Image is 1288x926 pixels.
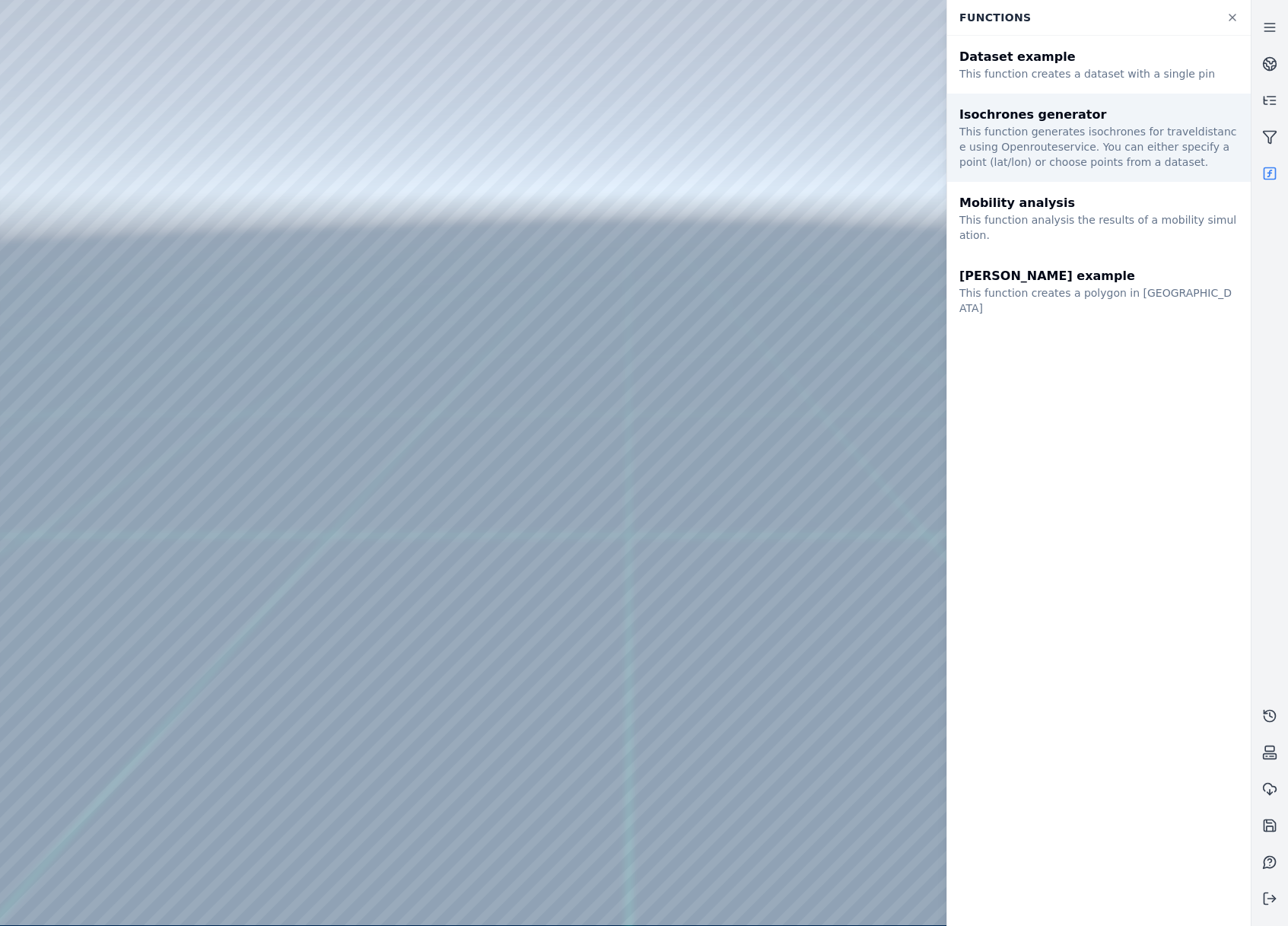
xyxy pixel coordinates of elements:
div: This function generates isochrones for traveldistance using Openrouteservice. You can either spec... [959,124,1239,170]
div: This function analysis the results of a mobility simulation. [959,212,1239,243]
div: [PERSON_NAME] example [959,267,1239,285]
a: Mobility analysisThis function analysis the results of a mobility simulation. [947,182,1251,255]
a: Isochrones generatorThis function generates isochrones for traveldistance using Openrouteservice.... [947,94,1251,182]
a: [PERSON_NAME] exampleThis function creates a polygon in [GEOGRAPHIC_DATA] [947,255,1251,328]
a: Dataset exampleThis function creates a dataset with a single pin [947,36,1251,94]
div: This function creates a polygon in [GEOGRAPHIC_DATA] [959,285,1239,316]
div: Dataset example [959,48,1215,66]
div: Isochrones generator [959,106,1239,124]
div: This function creates a dataset with a single pin [959,66,1215,81]
div: Functions [950,3,1217,32]
div: Mobility analysis [959,194,1239,212]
